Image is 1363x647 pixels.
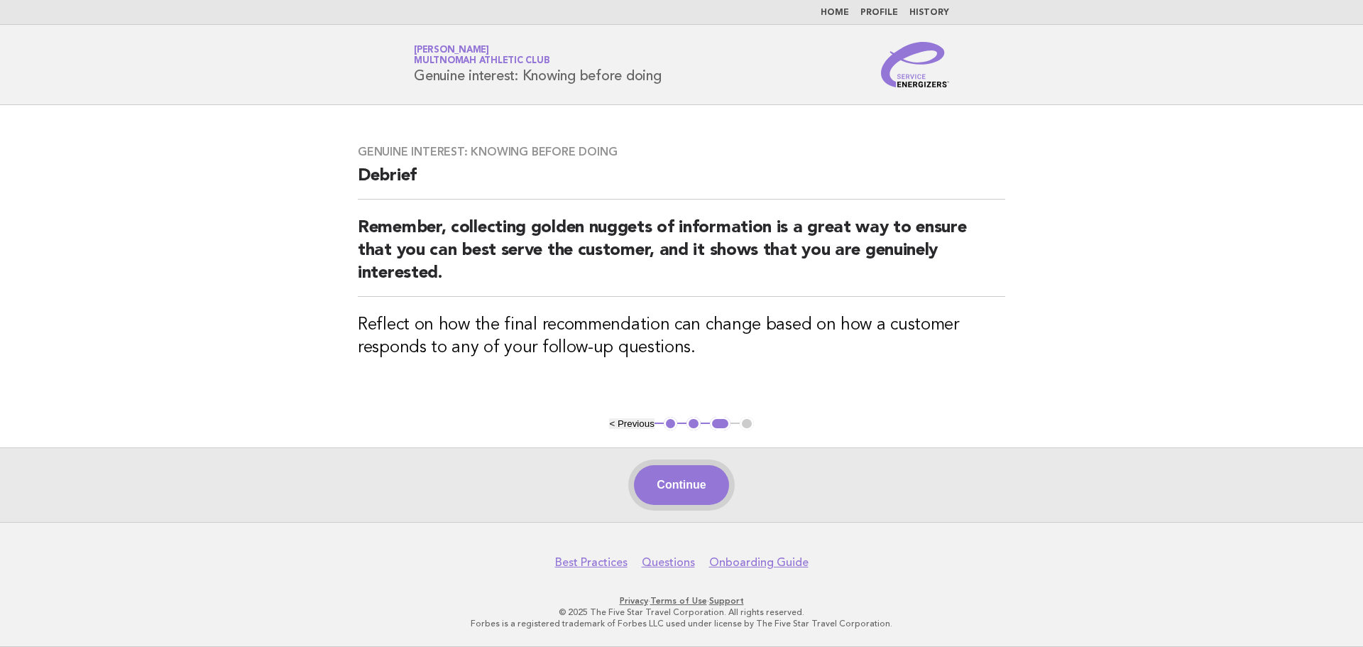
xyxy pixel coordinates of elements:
[710,417,730,431] button: 3
[358,145,1005,159] h3: Genuine interest: Knowing before doing
[358,165,1005,200] h2: Debrief
[620,596,648,606] a: Privacy
[247,618,1116,629] p: Forbes is a registered trademark of Forbes LLC used under license by The Five Star Travel Corpora...
[860,9,898,17] a: Profile
[909,9,949,17] a: History
[642,555,695,570] a: Questions
[650,596,707,606] a: Terms of Use
[555,555,628,570] a: Best Practices
[414,46,662,83] h1: Genuine interest: Knowing before doing
[709,555,809,570] a: Onboarding Guide
[686,417,701,431] button: 2
[634,465,728,505] button: Continue
[358,314,1005,359] h3: Reflect on how the final recommendation can change based on how a customer responds to any of you...
[414,45,549,65] a: [PERSON_NAME]Multnomah Athletic Club
[709,596,744,606] a: Support
[821,9,849,17] a: Home
[609,418,654,429] button: < Previous
[414,57,549,66] span: Multnomah Athletic Club
[247,607,1116,618] p: © 2025 The Five Star Travel Corporation. All rights reserved.
[881,42,949,87] img: Service Energizers
[664,417,678,431] button: 1
[358,217,1005,297] h2: Remember, collecting golden nuggets of information is a great way to ensure that you can best ser...
[247,595,1116,607] p: · ·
